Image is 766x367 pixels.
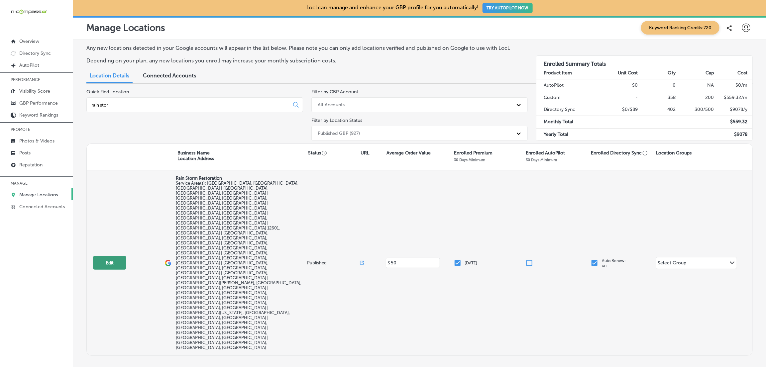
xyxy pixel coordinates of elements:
[19,39,39,44] p: Overview
[19,192,58,198] p: Manage Locations
[86,89,129,95] label: Quick Find Location
[93,256,126,270] button: Edit
[658,260,687,268] div: Select Group
[143,72,196,79] span: Connected Accounts
[676,67,714,79] th: Cap
[600,67,638,79] th: Unit Cost
[308,150,360,156] p: Status
[602,258,626,268] p: Auto Renew: on
[638,104,676,116] td: 402
[544,70,572,76] strong: Product Item
[86,57,519,64] p: Depending on your plan, any new locations you enroll may increase your monthly subscription costs.
[19,112,58,118] p: Keyword Rankings
[465,261,478,265] p: [DATE]
[86,22,165,33] p: Manage Locations
[388,261,390,265] p: $
[714,104,752,116] td: $ 9078 /y
[714,67,752,79] th: Cost
[19,150,31,156] p: Posts
[19,100,58,106] p: GBP Performance
[714,128,752,140] td: $ 9078
[19,62,39,68] p: AutoPilot
[676,79,714,92] td: NA
[165,260,171,266] img: logo
[19,88,50,94] p: Visibility Score
[714,116,752,128] td: $ 559.32
[526,157,557,162] p: 30 Days Minimum
[307,260,360,265] p: Published
[454,157,485,162] p: 30 Days Minimum
[361,150,369,156] p: URL
[454,150,492,156] p: Enrolled Premium
[311,89,359,95] label: Filter by GBP Account
[536,104,600,116] td: Directory Sync
[11,9,47,15] img: 660ab0bf-5cc7-4cb8-ba1c-48b5ae0f18e60NCTV_CLogo_TV_Black_-500x88.png
[536,92,600,104] td: Custom
[176,176,306,181] p: Rain Storm Restoration
[536,128,600,140] td: Yearly Total
[526,150,565,156] p: Enrolled AutoPilot
[91,102,288,108] input: All Locations
[318,102,345,108] div: All Accounts
[19,162,43,168] p: Reputation
[641,21,719,35] span: Keyword Ranking Credits: 720
[483,3,533,13] button: TRY AUTOPILOT NOW
[600,92,638,104] td: -
[714,79,752,92] td: $ 0 /m
[176,181,301,350] span: Brooklyn, NY, USA | Red Hook, NY 12571, USA | Bushwick, Brooklyn, NY, USA | Flatbush, Brooklyn, N...
[600,104,638,116] td: $0/$89
[311,118,363,123] label: Filter by Location Status
[19,138,55,144] p: Photos & Videos
[536,56,752,67] h3: Enrolled Summary Totals
[386,150,431,156] p: Average Order Value
[676,92,714,104] td: 200
[638,67,676,79] th: Qty
[19,50,51,56] p: Directory Sync
[90,72,129,79] span: Location Details
[591,150,648,156] p: Enrolled Directory Sync
[714,92,752,104] td: $ 559.32 /m
[600,79,638,92] td: $0
[318,131,360,136] div: Published GBP (927)
[86,45,519,51] p: Any new locations detected in your Google accounts will appear in the list below. Please note you...
[638,92,676,104] td: 358
[536,79,600,92] td: AutoPilot
[177,150,214,161] p: Business Name Location Address
[19,204,65,210] p: Connected Accounts
[676,104,714,116] td: 300/500
[656,150,692,156] p: Location Groups
[536,116,600,128] td: Monthly Total
[638,79,676,92] td: 0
